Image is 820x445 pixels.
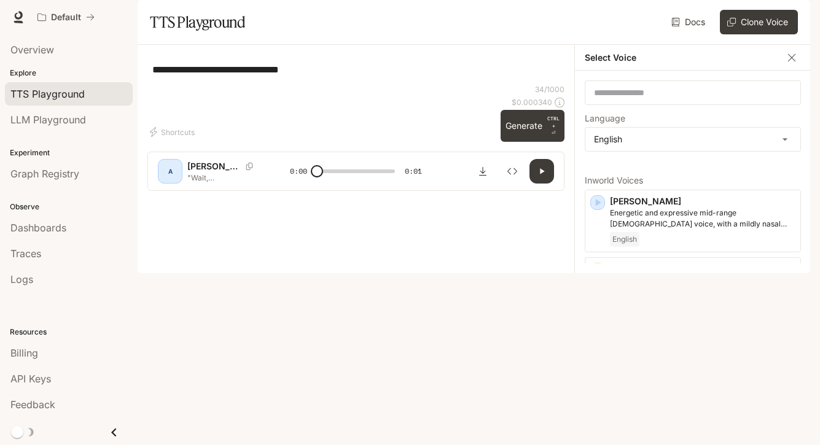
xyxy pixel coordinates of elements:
[720,10,798,34] button: Clone Voice
[150,10,245,34] h1: TTS Playground
[160,161,180,181] div: A
[547,115,560,137] p: ⏎
[500,159,525,184] button: Inspect
[610,232,639,247] span: English
[187,160,241,172] p: [PERSON_NAME]
[405,165,422,177] span: 0:01
[501,110,564,142] button: GenerateCTRL +⏎
[147,122,200,142] button: Shortcuts
[512,97,552,107] p: $ 0.000340
[32,5,100,29] button: All workspaces
[290,165,307,177] span: 0:00
[585,176,801,185] p: Inworld Voices
[669,10,710,34] a: Docs
[547,115,560,130] p: CTRL +
[535,84,564,95] p: 34 / 1000
[610,195,795,207] p: [PERSON_NAME]
[610,263,795,275] p: [PERSON_NAME]
[585,114,625,123] p: Language
[778,403,808,433] iframe: Intercom live chat
[585,128,800,151] div: English
[187,172,260,183] p: "Wait, [PERSON_NAME]... what did you hear?"
[51,12,81,23] p: Default
[610,207,795,230] p: Energetic and expressive mid-range male voice, with a mildly nasal quality
[241,163,258,170] button: Copy Voice ID
[471,159,495,184] button: Download audio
